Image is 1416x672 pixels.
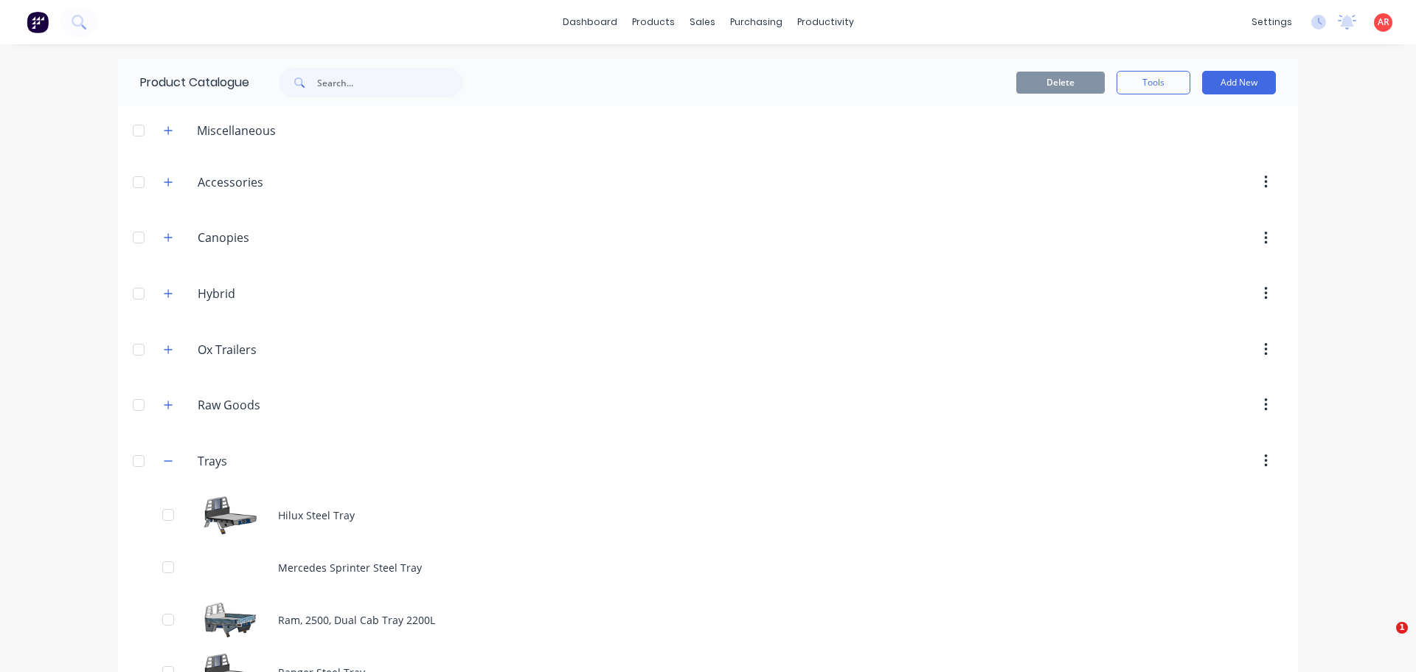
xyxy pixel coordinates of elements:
input: Enter category name [198,285,372,302]
button: Tools [1117,71,1190,94]
div: Miscellaneous [185,122,288,139]
input: Enter category name [198,229,372,246]
input: Search... [317,68,463,97]
div: products [625,11,682,33]
div: Hilux Steel TrayHilux Steel Tray [118,489,1298,541]
button: Add New [1202,71,1276,94]
div: Mercedes Sprinter Steel Tray [118,541,1298,594]
input: Enter category name [198,452,372,470]
a: dashboard [555,11,625,33]
img: Factory [27,11,49,33]
div: purchasing [723,11,790,33]
div: Product Catalogue [118,59,249,106]
span: AR [1378,15,1389,29]
button: Delete [1016,72,1105,94]
div: productivity [790,11,861,33]
iframe: Intercom live chat [1366,622,1401,657]
div: Ram, 2500, Dual Cab Tray 2200LRam, 2500, Dual Cab Tray 2200L [118,594,1298,646]
span: 1 [1396,622,1408,634]
input: Enter category name [198,173,372,191]
div: settings [1244,11,1299,33]
input: Enter category name [198,341,372,358]
div: sales [682,11,723,33]
input: Enter category name [198,396,372,414]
